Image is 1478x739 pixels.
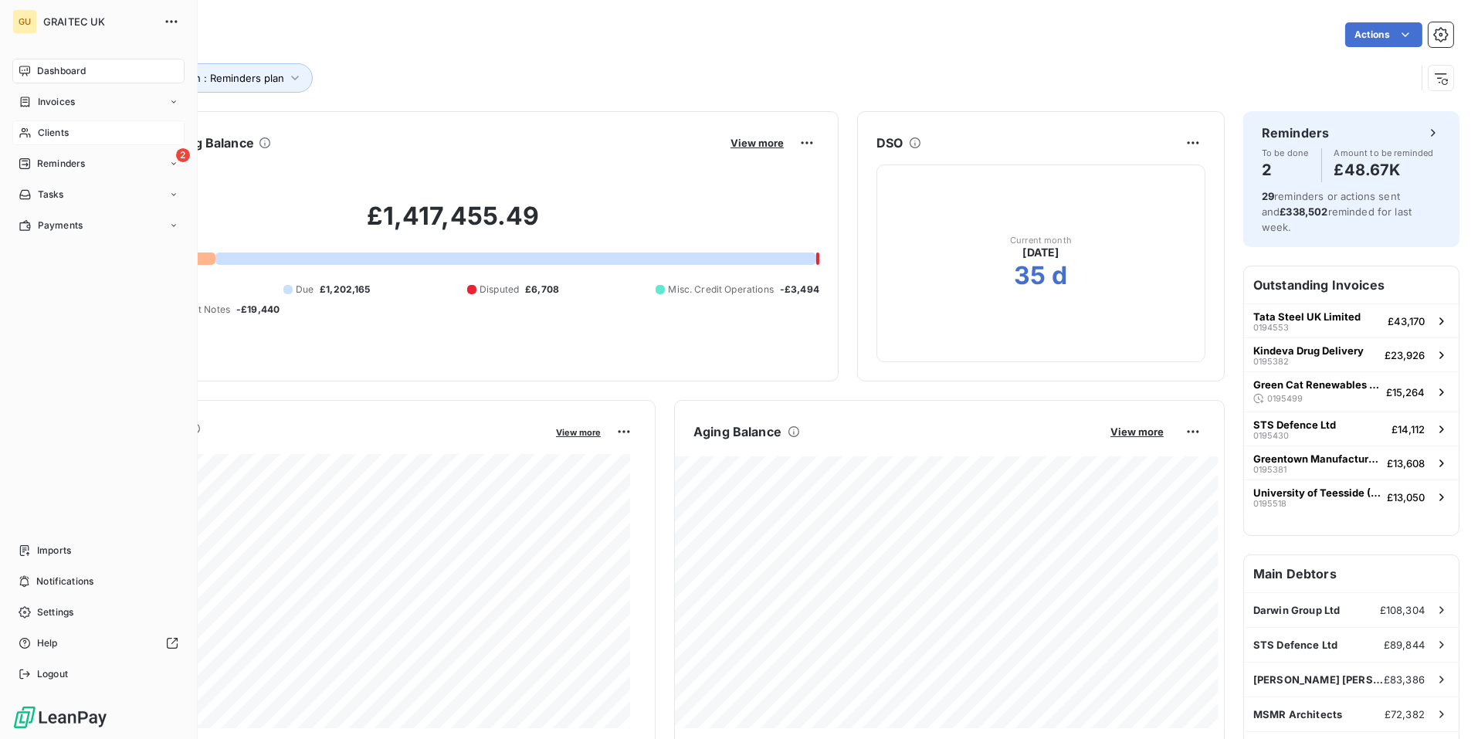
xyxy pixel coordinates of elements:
button: View more [551,425,605,439]
span: STS Defence Ltd [1253,419,1336,431]
span: Disputed [480,283,519,297]
span: STS Defence Ltd [1253,639,1337,651]
span: [PERSON_NAME] [PERSON_NAME] [1253,673,1384,686]
a: Help [12,631,185,656]
span: 0195499 [1267,394,1303,403]
span: £23,926 [1385,349,1425,361]
div: GU [12,9,37,34]
span: £43,170 [1388,315,1425,327]
span: Settings [37,605,73,619]
span: Kindeva Drug Delivery [1253,344,1364,357]
span: 0195382 [1253,357,1289,366]
span: Darwin Group Ltd [1253,604,1340,616]
span: Due [296,283,314,297]
h6: DSO [876,134,903,152]
span: 2 [176,148,190,162]
button: STS Defence Ltd0195430£14,112 [1244,412,1459,446]
h2: 35 [1014,260,1046,291]
button: Kindeva Drug Delivery0195382£23,926 [1244,337,1459,371]
span: Greentown Manufacturing Limited [1253,453,1381,465]
span: Tata Steel UK Limited [1253,310,1361,323]
button: Reminder plan : Reminders plan [110,63,313,93]
span: 29 [1262,190,1274,202]
span: £13,050 [1387,491,1425,503]
h2: £1,417,455.49 [87,201,819,247]
span: £89,844 [1384,639,1425,651]
img: Logo LeanPay [12,705,108,730]
button: University of Teesside (Estates)0195518£13,050 [1244,480,1459,514]
h6: Main Debtors [1244,555,1459,592]
span: Logout [37,667,68,681]
span: 0195381 [1253,465,1286,474]
span: Dashboard [37,64,86,78]
span: Notifications [36,575,93,588]
span: Current month [1010,236,1072,245]
span: 0194553 [1253,323,1289,332]
span: -£3,494 [780,283,819,297]
h6: Aging Balance [693,422,781,441]
span: Payments [38,219,83,232]
span: Monthly Revenue [87,438,545,454]
h6: Outstanding Invoices [1244,266,1459,303]
span: To be done [1262,148,1309,158]
span: Reminder plan : Reminders plan [132,72,284,84]
span: Tasks [38,188,64,202]
button: View more [1106,425,1168,439]
span: £72,382 [1385,708,1425,720]
span: reminders or actions sent and reminded for last week. [1262,190,1412,233]
h6: Reminders [1262,124,1329,142]
span: [DATE] [1023,245,1059,260]
button: View more [726,136,788,150]
span: Misc. Credit Operations [668,283,773,297]
span: £338,502 [1280,205,1327,218]
span: Green Cat Renewables Ltd [1253,378,1380,391]
span: MSMR Architects [1253,708,1342,720]
h4: 2 [1262,158,1309,182]
span: £6,708 [525,283,559,297]
span: GRAITEC UK [43,15,154,28]
span: £15,264 [1386,386,1425,398]
button: Actions [1345,22,1422,47]
span: Invoices [38,95,75,109]
button: Greentown Manufacturing Limited0195381£13,608 [1244,446,1459,480]
span: 0195430 [1253,431,1289,440]
span: View more [556,427,601,438]
span: £1,202,165 [320,283,371,297]
span: Imports [37,544,71,558]
span: £83,386 [1384,673,1425,686]
span: Reminders [37,157,85,171]
span: -£19,440 [236,303,280,317]
span: 0195518 [1253,499,1286,508]
button: Green Cat Renewables Ltd0195499£15,264 [1244,371,1459,412]
h4: £48.67K [1334,158,1434,182]
span: Help [37,636,58,650]
button: Tata Steel UK Limited0194553£43,170 [1244,303,1459,337]
span: Amount to be reminded [1334,148,1434,158]
span: University of Teesside (Estates) [1253,486,1381,499]
h2: d [1053,260,1068,291]
span: £13,608 [1387,457,1425,470]
span: £108,304 [1380,604,1425,616]
span: View more [731,137,784,149]
span: £14,112 [1392,423,1425,436]
span: Clients [38,126,69,140]
span: View more [1110,425,1164,438]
